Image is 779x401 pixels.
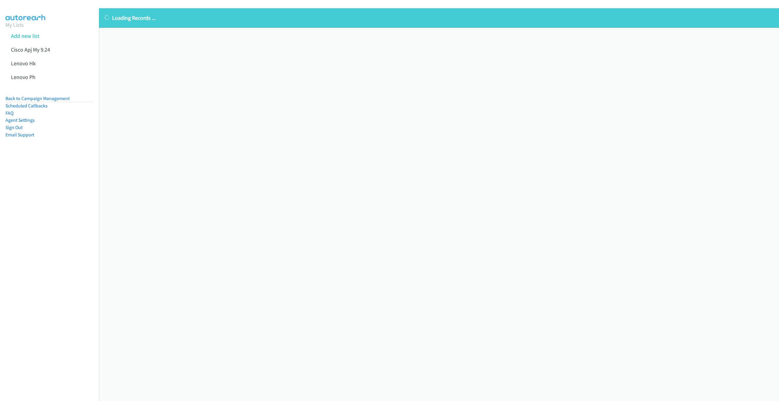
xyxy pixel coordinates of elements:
p: Loading Records ... [104,14,774,22]
a: Add new list [11,32,39,39]
a: FAQ [5,110,13,116]
a: Back to Campaign Management [5,96,70,101]
a: Lenovo Ph [11,74,35,81]
a: My Lists [5,21,24,28]
a: Scheduled Callbacks [5,103,48,109]
a: Email Support [5,132,34,138]
a: Cisco Apj My 9.24 [11,46,50,53]
a: Sign Out [5,125,23,130]
a: Lenovo Hk [11,60,36,67]
a: Agent Settings [5,117,35,123]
